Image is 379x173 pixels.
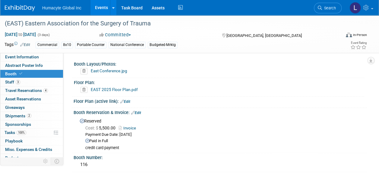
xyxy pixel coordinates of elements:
a: Edit [131,111,141,115]
a: Playbook [0,137,63,145]
span: Event Information [5,54,39,59]
span: Asset Reservations [5,96,41,101]
span: 2 [27,113,31,118]
div: Booth Reservation & Invoice: [74,108,367,116]
div: Paid in Full [85,138,362,144]
a: Delete attachment? [81,88,90,92]
span: Misc. Expenses & Credits [5,147,52,152]
a: Delete attachment? [81,69,90,73]
span: to [17,32,23,37]
div: Payment Due Date: [DATE] [85,132,362,138]
div: In-Person [353,33,367,37]
img: Linda Hamilton [349,2,361,14]
a: Budget [0,154,63,162]
span: Sponsorships [5,122,31,127]
a: Asset Reservations [0,95,63,103]
td: Tags [5,41,30,48]
td: Toggle Event Tabs [51,157,63,165]
div: 8x10 [61,42,73,48]
div: Reserved [78,116,362,151]
img: ExhibitDay [5,5,35,11]
div: Budgeted-Mrktg [148,42,178,48]
div: (EAST) Eastern Association for the Surgery of Trauma [3,18,336,29]
span: [GEOGRAPHIC_DATA], [GEOGRAPHIC_DATA] [226,33,302,38]
span: Budget [5,155,19,160]
span: Humacyte Global Inc [42,5,81,10]
i: Booth reservation complete [19,72,22,75]
a: Travel Reservations4 [0,86,63,95]
div: Event Format [314,31,367,41]
span: Cost: $ [85,126,99,130]
span: Tasks [5,130,26,135]
a: Search [314,3,342,13]
span: [DATE] [DATE] [5,32,36,37]
a: East Conference.jpg [91,68,127,73]
span: Travel Reservations [5,88,48,93]
a: Edit [20,43,30,47]
a: Invoice [119,126,139,130]
span: 100% [17,130,26,135]
a: Sponsorships [0,120,63,129]
div: credit card payment [85,145,362,151]
a: Misc. Expenses & Credits [0,145,63,154]
span: Abstract Poster Info [5,63,43,68]
a: EAST 2025 Floor Plan.pdf [91,87,138,92]
span: 3 [16,80,20,84]
div: Event Rating [350,41,367,44]
div: 116 [78,160,362,169]
span: Staff [5,80,20,84]
div: Commercial [36,42,59,48]
a: Tasks100% [0,129,63,137]
div: Portable Counter [75,42,106,48]
div: National Conference [109,42,146,48]
span: 4 [43,88,48,93]
a: Giveaways [0,103,63,112]
span: (3 days) [37,33,50,37]
span: Search [322,6,336,10]
span: Giveaways [5,105,25,110]
img: Format-Inperson.png [346,32,352,37]
div: Floor Plan (active link): [74,97,367,105]
td: Personalize Event Tab Strip [40,157,51,165]
a: Booth [0,70,63,78]
a: Shipments2 [0,112,63,120]
div: Booth Number: [74,153,367,161]
a: Edit [120,100,130,104]
span: Booth [5,71,24,76]
div: Booth Layout/Photos: [74,60,364,67]
a: Staff3 [0,78,63,86]
button: Committed [97,32,133,38]
div: Floor Plan: [74,78,364,86]
a: Abstract Poster Info [0,61,63,70]
span: Shipments [5,113,31,118]
span: 5,500.00 [85,126,118,130]
a: Event Information [0,53,63,61]
span: Playbook [5,139,23,143]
